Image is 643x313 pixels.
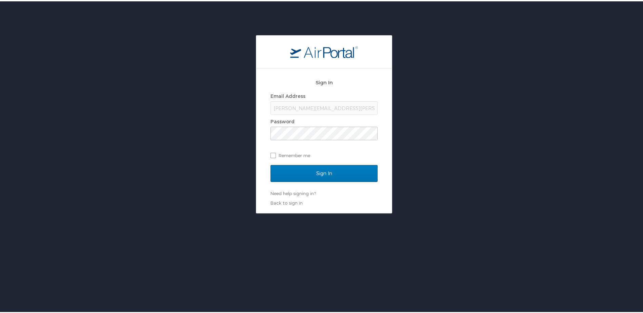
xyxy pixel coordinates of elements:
h2: Sign In [270,77,378,85]
a: Need help signing in? [270,189,316,195]
input: Sign In [270,164,378,181]
img: logo [290,44,358,57]
label: Password [270,117,295,123]
label: Remember me [270,149,378,159]
a: Back to sign in [270,199,303,204]
label: Email Address [270,92,305,98]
